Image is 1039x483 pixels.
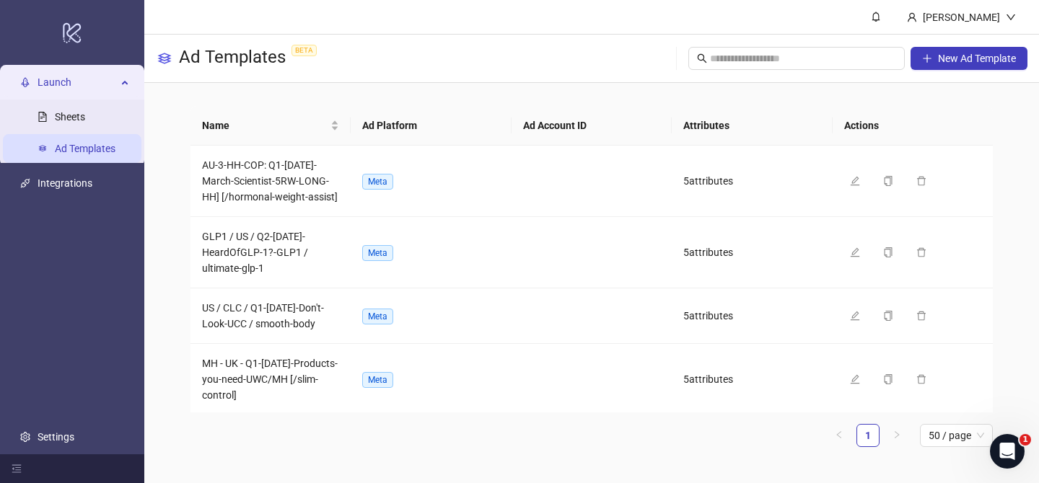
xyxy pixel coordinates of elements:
span: user [907,12,917,22]
span: delete [916,247,926,257]
button: Duplicate template [877,307,905,324]
span: US / CLC / Q1-[DATE]-Don't-Look-UCC / smooth-body [202,302,324,329]
span: 50 / page [929,425,984,446]
span: 5 attribute s [683,175,733,187]
button: right [885,424,908,447]
span: Launch [38,68,117,97]
a: Integrations [38,177,92,189]
span: delete [916,176,926,186]
span: Meta [362,174,393,190]
button: Delete template [911,172,938,190]
li: Previous Page [828,424,851,447]
span: edit [850,176,860,186]
span: Name [202,118,328,133]
button: New Ad Template [911,47,1027,70]
th: Actions [833,106,994,146]
span: edit [850,311,860,321]
span: GLP1 / US / Q2-[DATE]-HeardOfGLP-1?-GLP1 / ultimate-glp-1 [202,231,308,274]
div: [PERSON_NAME] [917,9,1006,25]
span: Meta [362,309,393,324]
button: Delete template [911,244,938,261]
span: rocket [20,77,30,87]
span: copy [883,176,893,186]
span: BETA [291,45,317,56]
span: delete [916,374,926,384]
span: right [893,430,901,439]
button: Edit template [844,244,872,261]
h3: Ad Templates [179,46,323,71]
span: 5 attribute s [683,310,733,322]
span: 5 attribute s [683,373,733,385]
span: search [697,53,707,63]
button: Edit template [844,371,872,388]
span: New Ad Template [938,53,1016,64]
div: Page Size [920,424,993,447]
a: Ad Templates [55,143,115,154]
span: 1 [1020,434,1031,446]
span: copy [883,374,893,384]
th: Attributes [672,106,833,146]
a: Sheets [55,111,85,123]
span: Meta [362,372,393,388]
li: Next Page [885,424,908,447]
button: Edit template [844,307,872,324]
a: Settings [38,431,74,443]
span: copy [883,247,893,257]
span: edit [850,374,860,384]
span: delete [916,311,926,321]
span: plus [922,53,932,63]
th: Ad Account ID [512,106,672,146]
button: Delete template [911,371,938,388]
button: left [828,424,851,447]
iframe: Intercom live chat [990,434,1025,469]
th: Ad Platform [351,106,512,146]
span: Meta [362,245,393,261]
th: Name [190,106,351,146]
span: 5 attribute s [683,247,733,258]
span: left [835,430,843,439]
span: menu-fold [12,464,22,474]
span: edit [850,247,860,257]
span: copy [883,311,893,321]
a: 1 [857,425,879,446]
span: bell [871,12,881,22]
button: Edit template [844,172,872,190]
button: Delete template [911,307,938,324]
span: AU-3-HH-COP: Q1-[DATE]-March-Scientist-5RW-LONG-HH] [/hormonal-weight-assist] [202,159,338,203]
span: MH - UK - Q1-[DATE]-Products-you-need-UWC/MH [/slim-control] [202,358,338,401]
span: down [1006,12,1016,22]
li: 1 [856,424,880,447]
button: Duplicate template [877,371,905,388]
button: Duplicate template [877,244,905,261]
button: Duplicate template [877,172,905,190]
